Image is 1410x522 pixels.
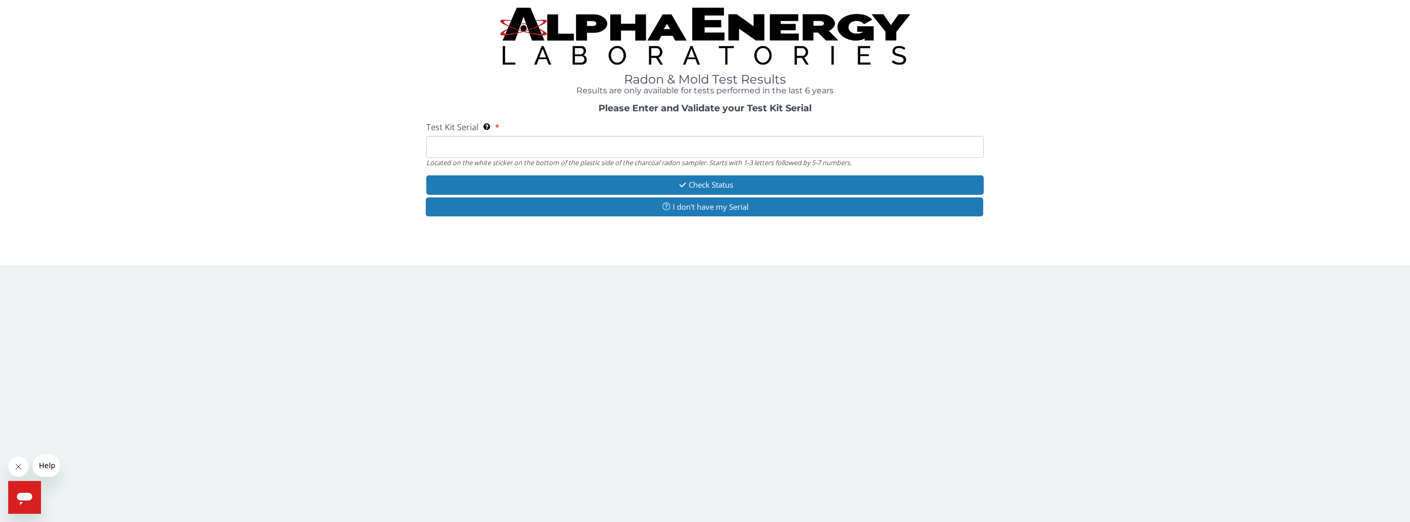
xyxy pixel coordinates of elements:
[426,197,984,216] button: I don't have my Serial
[500,8,910,65] img: TightCrop.jpg
[426,86,984,95] h4: Results are only available for tests performed in the last 6 years
[426,73,984,86] h1: Radon & Mold Test Results
[8,481,41,514] iframe: Button to launch messaging window
[598,103,812,114] strong: Please Enter and Validate your Test Kit Serial
[8,456,29,477] iframe: Close message
[426,122,479,133] span: Test Kit Serial
[426,175,984,194] button: Check Status
[33,454,60,477] iframe: Message from company
[426,158,984,167] div: Located on the white sticker on the bottom of the plastic side of the charcoal radon sampler. Sta...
